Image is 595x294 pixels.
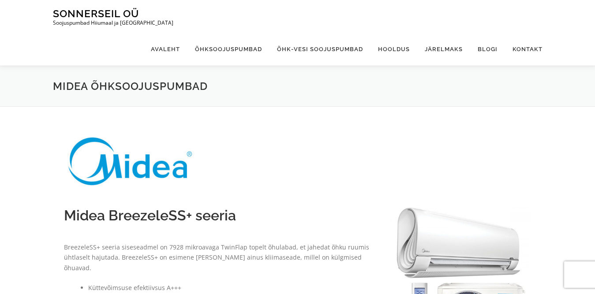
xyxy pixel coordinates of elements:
p: BreezeleSS+ seeria siseseadmel on 7928 mikroavaga TwinFlap topelt õhulabad, et jahedat õhku ruumi... [64,242,370,273]
a: Blogi [470,33,505,66]
a: Avaleht [143,33,187,66]
a: Kontakt [505,33,543,66]
a: Õhksoojuspumbad [187,33,269,66]
a: Hooldus [370,33,417,66]
a: Õhk-vesi soojuspumbad [269,33,370,66]
li: Küttevõimsuse efektiivsus A+++ [88,283,370,293]
p: Soojuspumbad Hiiumaal ja [GEOGRAPHIC_DATA] [53,20,173,26]
a: Järelmaks [417,33,470,66]
img: Midea [64,133,196,190]
a: Sonnerseil OÜ [53,7,139,19]
span: Midea BreezeleSS+ seeria [64,207,236,223]
h1: Midea õhksoojuspumbad [53,79,543,93]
